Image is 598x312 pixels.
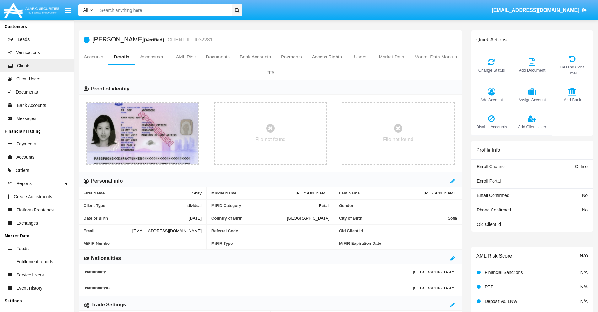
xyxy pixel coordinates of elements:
[448,216,457,221] span: Sofia
[477,178,501,183] span: Enroll Portal
[79,49,108,64] a: Accounts
[192,191,202,195] span: Shay
[424,191,457,195] span: [PERSON_NAME]
[582,207,588,212] span: No
[3,1,60,19] img: Logo image
[556,97,590,103] span: Add Bank
[16,285,42,292] span: Event History
[339,216,448,221] span: City of Birth
[374,49,409,64] a: Market Data
[166,37,213,42] small: CLIENT ID: I032281
[339,191,424,195] span: Last Name
[18,36,30,43] span: Leads
[211,203,319,208] span: MiFID Category
[85,270,413,274] span: Nationality
[16,245,29,252] span: Feeds
[91,301,126,308] h6: Trade Settings
[287,216,329,221] span: [GEOGRAPHIC_DATA]
[211,241,329,246] span: MiFIR Type
[84,241,202,246] span: MiFIR Number
[575,164,588,169] span: Offline
[91,178,123,184] h6: Personal info
[409,49,462,64] a: Market Data Markup
[79,65,462,80] a: 2FA
[16,115,36,122] span: Messages
[477,222,501,227] span: Old Client Id
[492,8,579,13] span: [EMAIL_ADDRESS][DOMAIN_NAME]
[16,272,44,278] span: Service Users
[16,154,35,161] span: Accounts
[477,207,511,212] span: Phone Confirmed
[485,284,493,289] span: PEP
[477,164,506,169] span: Enroll Channel
[475,67,509,73] span: Change Status
[184,203,202,208] span: Individual
[92,36,213,43] h5: [PERSON_NAME]
[580,284,588,289] span: N/A
[339,241,457,246] span: MiFIR Expiration Date
[475,97,509,103] span: Add Account
[85,286,413,290] span: Nationality #2
[16,180,32,187] span: Reports
[485,299,517,304] span: Deposit vs. LNW
[347,49,374,64] a: Users
[16,141,36,147] span: Payments
[556,64,590,76] span: Resend Conf. Email
[235,49,276,64] a: Bank Accounts
[84,216,189,221] span: Date of Birth
[476,147,500,153] h6: Profile Info
[515,97,549,103] span: Assign Account
[475,124,509,130] span: Disable Accounts
[83,8,88,13] span: All
[489,2,590,19] a: [EMAIL_ADDRESS][DOMAIN_NAME]
[189,216,202,221] span: [DATE]
[16,259,53,265] span: Entitlement reports
[17,63,30,69] span: Clients
[413,270,455,274] span: [GEOGRAPHIC_DATA]
[16,167,29,174] span: Orders
[580,299,588,304] span: N/A
[485,270,523,275] span: Financial Sanctions
[276,49,307,64] a: Payments
[16,89,38,96] span: Documents
[476,253,512,259] h6: AML Risk Score
[296,191,329,195] span: [PERSON_NAME]
[515,67,549,73] span: Add Document
[16,49,40,56] span: Verifications
[339,203,457,208] span: Gender
[84,203,184,208] span: Client Type
[201,49,235,64] a: Documents
[91,85,130,92] h6: Proof of identity
[476,37,507,43] h6: Quick Actions
[582,193,588,198] span: No
[108,49,135,64] a: Details
[84,191,192,195] span: First Name
[413,286,455,290] span: [GEOGRAPHIC_DATA]
[78,7,97,14] a: All
[16,207,54,213] span: Platform Frontends
[307,49,347,64] a: Access Rights
[579,252,588,260] span: N/A
[132,228,202,233] span: [EMAIL_ADDRESS][DOMAIN_NAME]
[211,228,329,233] span: Referral Code
[477,193,509,198] span: Email Confirmed
[211,216,287,221] span: Country of Birth
[144,36,166,43] div: (Verified)
[97,4,229,16] input: Search
[319,203,329,208] span: Retail
[91,255,121,262] h6: Nationalities
[515,124,549,130] span: Add Client User
[84,228,132,233] span: Email
[339,228,457,233] span: Old Client Id
[14,194,52,200] span: Create Adjustments
[211,191,296,195] span: Middle Name
[16,220,38,227] span: Exchanges
[135,49,171,64] a: Assessment
[16,76,40,82] span: Client Users
[580,270,588,275] span: N/A
[17,102,46,109] span: Bank Accounts
[171,49,201,64] a: AML Risk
